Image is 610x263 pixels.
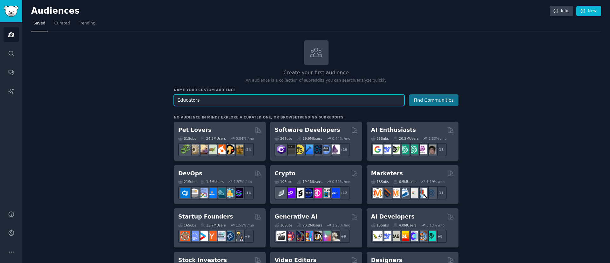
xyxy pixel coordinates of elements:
[337,186,350,199] div: + 12
[178,213,233,221] h2: Startup Founders
[174,94,404,106] input: Pick a short name, like "Digital Marketers" or "Movie-Goers"
[4,6,18,17] img: GummySearch logo
[297,136,322,141] div: 29.9M Users
[200,223,226,227] div: 13.7M Users
[371,136,389,141] div: 25 Sub s
[426,231,436,241] img: AIDevelopersSociety
[174,88,458,92] h3: Name your custom audience
[312,231,322,241] img: FluxAI
[297,223,322,227] div: 20.2M Users
[274,170,295,178] h2: Crypto
[433,230,447,243] div: + 8
[276,145,286,154] img: csharp
[274,213,317,221] h2: Generative AI
[241,186,254,199] div: + 14
[373,145,383,154] img: GoogleGeminiAI
[178,170,202,178] h2: DevOps
[337,143,350,156] div: + 19
[236,136,254,141] div: 0.84 % /mo
[285,188,295,198] img: 0xPolygon
[189,231,199,241] img: SaaS
[550,6,573,17] a: Info
[241,143,254,156] div: + 24
[31,6,550,16] h2: Audiences
[207,231,217,241] img: ycombinator
[390,231,400,241] img: Rag
[276,231,286,241] img: aivideo
[225,188,234,198] img: aws_cdk
[294,188,304,198] img: ethstaker
[332,136,350,141] div: 0.44 % /mo
[180,188,190,198] img: azuredevops
[303,231,313,241] img: sdforall
[180,145,190,154] img: herpetology
[241,230,254,243] div: + 9
[180,231,190,241] img: EntrepreneurRideAlong
[234,145,243,154] img: dogbreed
[189,188,199,198] img: AWS_Certified_Experts
[332,223,350,227] div: 1.25 % /mo
[417,188,427,198] img: MarketingResearch
[274,136,292,141] div: 26 Sub s
[178,126,212,134] h2: Pet Lovers
[429,136,447,141] div: 2.33 % /mo
[312,145,322,154] img: reactnative
[321,231,331,241] img: starryai
[371,213,415,221] h2: AI Developers
[390,188,400,198] img: AskMarketing
[225,145,234,154] img: PetAdvice
[303,145,313,154] img: iOSProgramming
[371,170,403,178] h2: Marketers
[189,145,199,154] img: ballpython
[178,223,196,227] div: 16 Sub s
[408,231,418,241] img: OpenSourceAI
[382,145,391,154] img: DeepSeek
[417,231,427,241] img: llmops
[207,188,217,198] img: DevOpsLinks
[297,115,343,119] a: trending subreddits
[178,136,196,141] div: 31 Sub s
[198,145,208,154] img: leopardgeckos
[294,145,304,154] img: learnjavascript
[433,143,447,156] div: + 18
[174,115,345,119] div: No audience in mind? Explore a curated one, or browse .
[216,188,226,198] img: platformengineering
[399,231,409,241] img: MistralAI
[409,94,458,106] button: Find Communities
[408,145,418,154] img: chatgpt_prompts_
[294,231,304,241] img: deepdream
[31,18,48,31] a: Saved
[312,188,322,198] img: defiblockchain
[274,223,292,227] div: 16 Sub s
[371,179,389,184] div: 18 Sub s
[382,188,391,198] img: bigseo
[371,126,416,134] h2: AI Enthusiasts
[54,21,70,26] span: Curated
[399,145,409,154] img: chatgpt_promptDesign
[174,69,458,77] h2: Create your first audience
[198,231,208,241] img: startup
[77,18,98,31] a: Trending
[274,179,292,184] div: 19 Sub s
[285,145,295,154] img: software
[426,188,436,198] img: OnlineMarketing
[216,145,226,154] img: cockatiel
[234,188,243,198] img: PlatformEngineers
[330,145,340,154] img: elixir
[408,188,418,198] img: googleads
[234,231,243,241] img: growmybusiness
[276,188,286,198] img: ethfinance
[285,231,295,241] img: dalle2
[274,126,340,134] h2: Software Developers
[576,6,601,17] a: New
[200,179,224,184] div: 1.6M Users
[337,230,350,243] div: + 9
[200,136,226,141] div: 24.2M Users
[390,145,400,154] img: AItoolsCatalog
[52,18,72,31] a: Curated
[234,179,252,184] div: 1.97 % /mo
[426,145,436,154] img: ArtificalIntelligence
[393,223,417,227] div: 4.0M Users
[198,188,208,198] img: Docker_DevOps
[373,231,383,241] img: LangChain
